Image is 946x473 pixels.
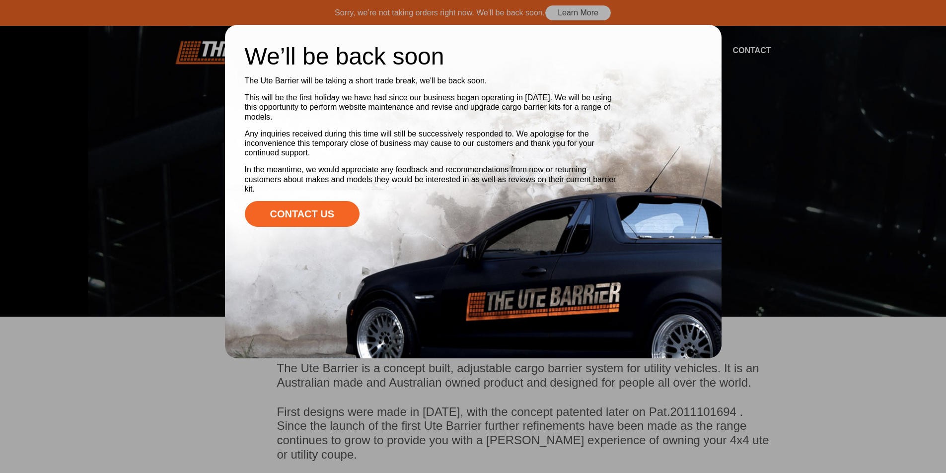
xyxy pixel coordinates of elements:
[245,201,360,227] a: Contact Us
[245,76,622,85] p: The Ute Barrier will be taking a short trade break, we'll be back soon.
[245,129,622,158] p: Any inquiries received during this time will still be successively responded to. We apologise for...
[245,45,622,68] h2: We’ll be back soon
[245,93,622,122] p: This will be the first holiday we have had since our business began operating in [DATE]. We will ...
[245,165,622,194] p: In the meantime, we would appreciate any feedback and recommendations from new or returning custo...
